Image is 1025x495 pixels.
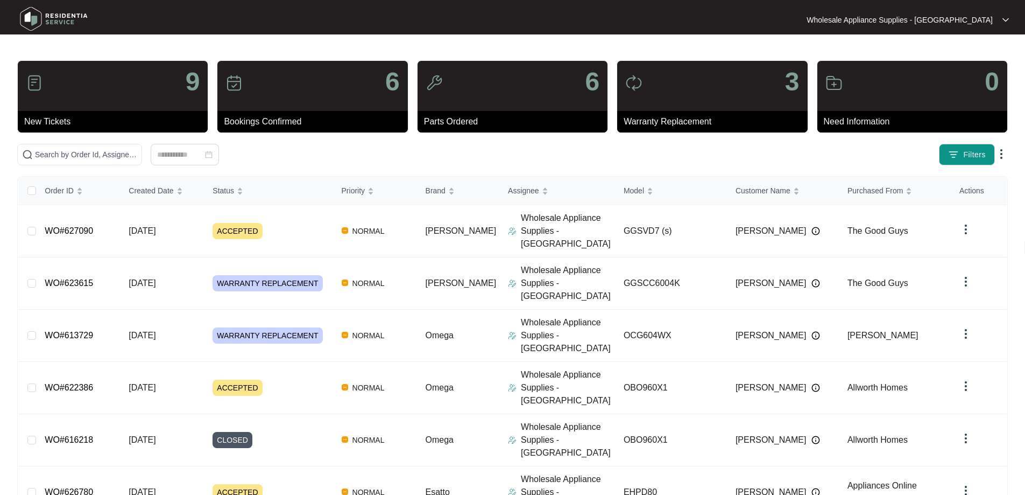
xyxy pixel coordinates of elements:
[811,279,820,288] img: Info icon
[951,177,1007,205] th: Actions
[342,332,348,338] img: Vercel Logo
[426,185,446,197] span: Brand
[624,115,807,128] p: Warranty Replacement
[959,327,972,340] img: dropdown arrow
[45,185,74,197] span: Order ID
[508,384,517,392] img: Assigner Icon
[959,223,972,236] img: dropdown arrow
[995,148,1008,161] img: dropdown arrow
[24,115,208,128] p: New Tickets
[385,69,400,95] p: 6
[615,257,727,310] td: GGSCC6004K
[736,381,807,394] span: [PERSON_NAME]
[426,74,443,92] img: icon
[847,435,908,444] span: Allworth Homes
[129,435,155,444] span: [DATE]
[348,381,389,394] span: NORMAL
[129,226,155,235] span: [DATE]
[508,185,539,197] span: Assignee
[624,185,644,197] span: Model
[625,74,642,92] img: icon
[342,436,348,443] img: Vercel Logo
[120,177,204,205] th: Created Date
[213,275,322,291] span: WARRANTY REPLACEMENT
[213,380,262,396] span: ACCEPTED
[45,226,93,235] a: WO#627090
[45,383,93,392] a: WO#622386
[521,264,615,303] p: Wholesale Appliance Supplies - [GEOGRAPHIC_DATA]
[736,185,790,197] span: Customer Name
[426,435,454,444] span: Omega
[424,115,607,128] p: Parts Ordered
[521,212,615,250] p: Wholesale Appliance Supplies - [GEOGRAPHIC_DATA]
[129,278,155,288] span: [DATE]
[1002,17,1009,23] img: dropdown arrow
[224,115,407,128] p: Bookings Confirmed
[736,434,807,447] span: [PERSON_NAME]
[35,149,137,161] input: Search by Order Id, Assignee Name, Customer Name, Brand and Model
[847,383,908,392] span: Allworth Homes
[824,115,1007,128] p: Need Information
[521,368,615,407] p: Wholesale Appliance Supplies - [GEOGRAPHIC_DATA]
[807,15,993,25] p: Wholesale Appliance Supplies - [GEOGRAPHIC_DATA]
[615,414,727,466] td: OBO960X1
[521,316,615,355] p: Wholesale Appliance Supplies - [GEOGRAPHIC_DATA]
[736,277,807,290] span: [PERSON_NAME]
[847,226,908,235] span: The Good Guys
[426,383,454,392] span: Omega
[204,177,333,205] th: Status
[939,144,995,165] button: filter iconFilters
[426,331,454,340] span: Omega
[45,278,93,288] a: WO#623615
[348,329,389,342] span: NORMAL
[508,227,517,235] img: Assigner Icon
[959,275,972,288] img: dropdown arrow
[213,432,252,448] span: CLOSED
[847,185,903,197] span: Purchased From
[508,331,517,340] img: Assigner Icon
[186,69,200,95] p: 9
[22,149,33,160] img: search-icon
[499,177,615,205] th: Assignee
[615,310,727,362] td: OCG604WX
[426,278,497,288] span: [PERSON_NAME]
[963,149,986,161] span: Filters
[348,225,389,238] span: NORMAL
[342,185,365,197] span: Priority
[45,331,93,340] a: WO#613729
[426,226,497,235] span: [PERSON_NAME]
[615,177,727,205] th: Model
[785,69,800,95] p: 3
[129,331,155,340] span: [DATE]
[36,177,120,205] th: Order ID
[225,74,243,92] img: icon
[26,74,43,92] img: icon
[985,69,999,95] p: 0
[508,279,517,288] img: Assigner Icon
[615,362,727,414] td: OBO960X1
[16,3,91,35] img: residentia service logo
[847,331,918,340] span: [PERSON_NAME]
[333,177,417,205] th: Priority
[213,223,262,239] span: ACCEPTED
[45,435,93,444] a: WO#616218
[736,225,807,238] span: [PERSON_NAME]
[727,177,839,205] th: Customer Name
[959,432,972,445] img: dropdown arrow
[615,205,727,257] td: GGSVD7 (s)
[839,177,951,205] th: Purchased From
[348,277,389,290] span: NORMAL
[129,185,173,197] span: Created Date
[521,421,615,459] p: Wholesale Appliance Supplies - [GEOGRAPHIC_DATA]
[348,434,389,447] span: NORMAL
[811,227,820,235] img: Info icon
[213,185,234,197] span: Status
[959,380,972,393] img: dropdown arrow
[342,227,348,234] img: Vercel Logo
[585,69,599,95] p: 6
[508,436,517,444] img: Assigner Icon
[948,149,959,160] img: filter icon
[213,327,322,344] span: WARRANTY REPLACEMENT
[811,384,820,392] img: Info icon
[342,280,348,286] img: Vercel Logo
